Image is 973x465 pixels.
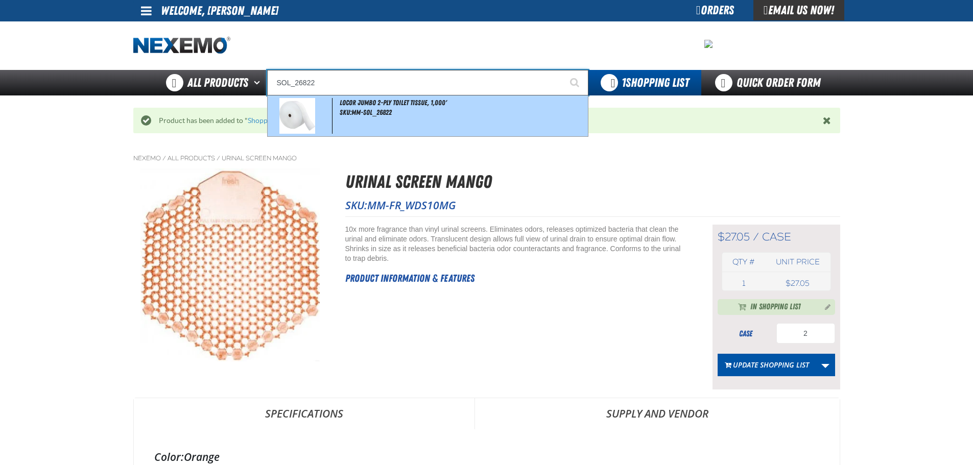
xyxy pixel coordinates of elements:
[475,398,840,429] a: Supply and Vendor
[765,276,830,290] td: $27.05
[340,99,447,107] span: LoCor Jumbo 2-Ply Toilet Tissue, 1,000'
[765,253,830,272] th: Unit price
[133,154,161,162] a: Nexemo
[168,154,215,162] a: All Products
[154,450,819,464] div: Orange
[345,271,687,286] h2: Product Information & Features
[718,230,750,243] span: $27.05
[133,37,230,55] img: Nexemo logo
[340,108,392,116] span: SKU:MM-SOL_26822
[750,301,801,313] span: In Shopping List
[345,225,687,263] div: 10x more fragrance than vinyl urinal screens. Eliminates odors, releases optimized bacteria that ...
[753,230,759,243] span: /
[140,168,320,361] img: Urinal Screen Mango
[134,398,474,429] a: Specifications
[345,198,840,212] p: SKU:
[776,323,835,344] input: Product Quantity
[217,154,220,162] span: /
[154,450,184,464] label: Color:
[187,74,248,92] span: All Products
[742,279,745,288] span: 1
[345,168,840,195] h1: Urinal Screen Mango
[718,328,774,339] div: case
[816,354,835,376] a: More Actions
[622,76,689,90] span: Shopping List
[820,113,835,128] button: Close the Notification
[622,76,626,90] strong: 1
[718,354,816,376] button: Update Shopping List
[762,230,791,243] span: case
[133,37,230,55] a: Home
[162,154,166,162] span: /
[722,253,766,272] th: Qty #
[250,70,267,95] button: Open All Products pages
[367,198,456,212] span: MM-FR_WDS10MG
[588,70,701,95] button: You have 1 Shopping List. Open to view details
[267,70,588,95] input: Search
[151,116,823,126] div: Product has been added to " "
[222,154,297,162] a: Urinal Screen Mango
[701,70,840,95] a: Quick Order Form
[279,98,315,134] img: 5d54326be38a3874059098-SOL26822.jpg
[563,70,588,95] button: Start Searching
[248,116,290,125] a: Shopping List
[817,300,833,312] button: Manage current product in the Shopping List
[704,40,713,48] img: 792e258ba9f2e0418e18c59e573ab877.png
[133,154,840,162] nav: Breadcrumbs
